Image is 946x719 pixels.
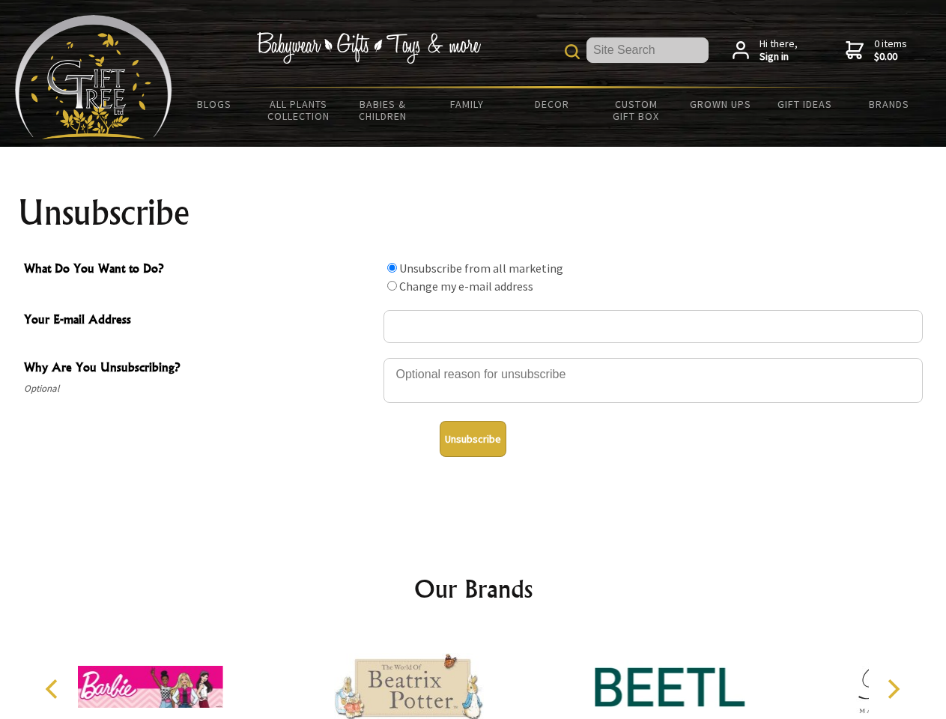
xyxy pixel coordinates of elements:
[565,44,580,59] img: product search
[37,673,70,706] button: Previous
[172,88,257,120] a: BLOGS
[24,310,376,332] span: Your E-mail Address
[759,37,798,64] span: Hi there,
[762,88,847,120] a: Gift Ideas
[440,421,506,457] button: Unsubscribe
[24,380,376,398] span: Optional
[586,37,709,63] input: Site Search
[387,263,397,273] input: What Do You Want to Do?
[425,88,510,120] a: Family
[847,88,932,120] a: Brands
[18,195,929,231] h1: Unsubscribe
[257,88,342,132] a: All Plants Collection
[759,50,798,64] strong: Sign in
[399,279,533,294] label: Change my e-mail address
[874,50,907,64] strong: $0.00
[678,88,762,120] a: Grown Ups
[594,88,679,132] a: Custom Gift Box
[256,32,481,64] img: Babywear - Gifts - Toys & more
[24,358,376,380] span: Why Are You Unsubscribing?
[383,358,923,403] textarea: Why Are You Unsubscribing?
[733,37,798,64] a: Hi there,Sign in
[30,571,917,607] h2: Our Brands
[876,673,909,706] button: Next
[399,261,563,276] label: Unsubscribe from all marketing
[846,37,907,64] a: 0 items$0.00
[341,88,425,132] a: Babies & Children
[15,15,172,139] img: Babyware - Gifts - Toys and more...
[383,310,923,343] input: Your E-mail Address
[24,259,376,281] span: What Do You Want to Do?
[387,281,397,291] input: What Do You Want to Do?
[509,88,594,120] a: Decor
[874,37,907,64] span: 0 items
